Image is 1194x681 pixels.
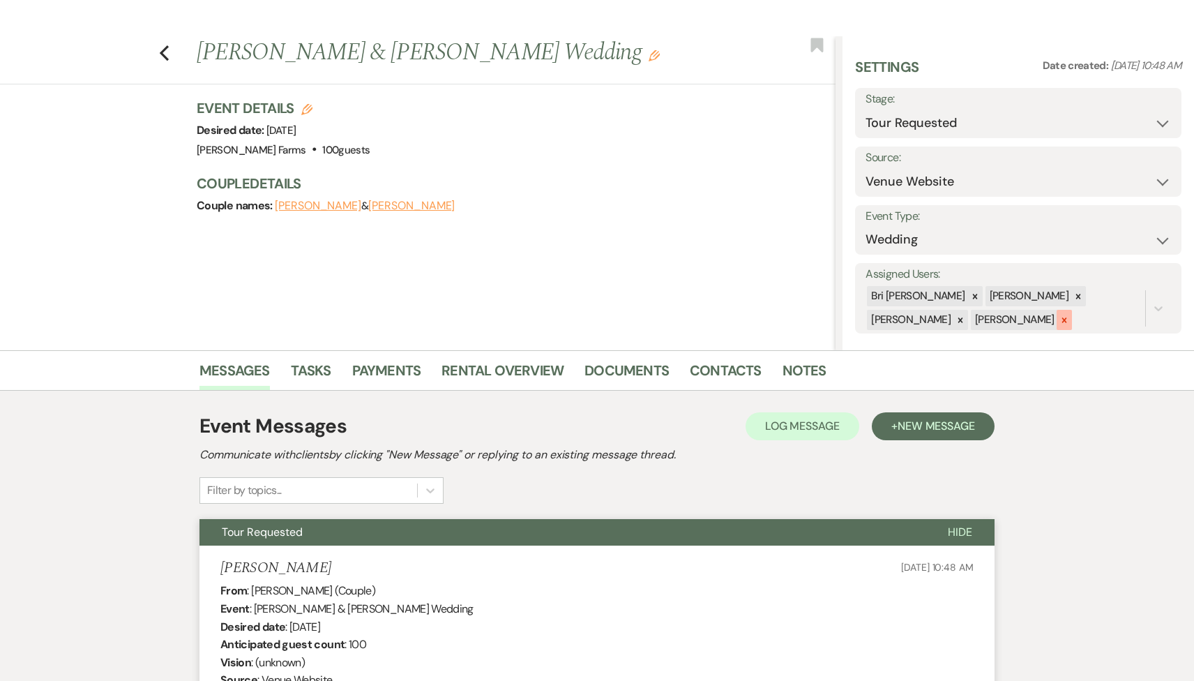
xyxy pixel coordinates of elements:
[197,123,266,137] span: Desired date:
[197,174,822,193] h3: Couple Details
[1045,11,1094,25] span: Resources
[573,11,618,25] span: Analytics
[866,207,1171,227] label: Event Type:
[765,419,840,433] span: Log Message
[197,143,306,157] span: [PERSON_NAME] Farms
[898,419,975,433] span: New Message
[971,310,1057,330] div: [PERSON_NAME]
[948,525,972,539] span: Hide
[199,519,925,546] button: Tour Requested
[199,447,995,463] h2: Communicate with clients by clicking "New Message" or replying to an existing message thread.
[867,310,953,330] div: [PERSON_NAME]
[649,49,660,61] button: Edit
[197,36,702,70] h1: [PERSON_NAME] & [PERSON_NAME] Wedding
[220,560,331,577] h5: [PERSON_NAME]
[866,89,1171,110] label: Stage:
[220,655,251,670] b: Vision
[584,359,669,390] a: Documents
[493,12,519,24] a: To Do
[259,11,328,25] span: Manage Venues
[938,11,978,25] span: Settings
[207,482,282,499] div: Filter by topics...
[266,124,296,137] span: [DATE]
[60,3,113,33] img: Weven Logo
[220,637,345,652] b: Anticipated guest count
[368,200,455,211] button: [PERSON_NAME]
[322,143,370,157] span: 100 guests
[690,359,762,390] a: Contacts
[855,57,919,88] h3: Settings
[153,12,204,25] a: Dashboard
[220,583,247,598] b: From
[866,148,1171,168] label: Source:
[395,12,439,24] a: Bookings
[1111,59,1181,73] span: [DATE] 10:48 AM
[199,412,347,441] h1: Event Messages
[872,412,995,440] button: +New Message
[220,601,250,616] b: Event
[867,286,967,306] div: Bri [PERSON_NAME]
[819,137,832,150] button: Close lead details
[352,359,421,390] a: Payments
[783,359,826,390] a: Notes
[291,359,331,390] a: Tasks
[925,519,995,546] button: Hide
[199,359,270,390] a: Messages
[1043,59,1111,73] span: Date created:
[441,359,564,390] a: Rental Overview
[275,199,455,213] span: &
[746,412,859,440] button: Log Message
[275,200,361,211] button: [PERSON_NAME]
[866,264,1171,285] label: Assigned Users:
[901,561,974,574] span: [DATE] 10:48 AM
[197,98,370,118] h3: Event Details
[197,198,275,213] span: Couple names:
[222,525,303,539] span: Tour Requested
[220,620,285,634] b: Desired date
[985,286,1071,306] div: [PERSON_NAME]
